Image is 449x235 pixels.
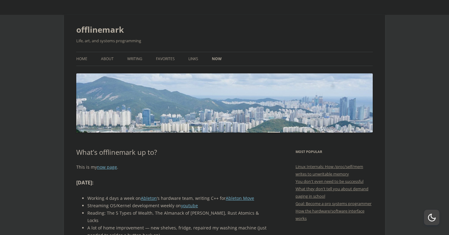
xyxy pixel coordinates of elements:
a: Links [188,52,198,66]
strong: [DATE] [76,179,92,186]
li: Working 4 days a week on ‘s hardware team, writing C++ for [87,195,269,202]
p: This is my . [76,163,269,171]
a: Home [76,52,87,66]
a: now page [97,164,117,170]
a: Ableton [141,195,157,201]
a: You don't even need to be successful [296,179,363,184]
li: Reading: The 5 Types of Wealth, The Almanack of [PERSON_NAME], Rust Atomics & Locks [87,209,269,224]
h1: What’s offlinemark up to? [76,148,269,156]
a: About [101,52,114,66]
a: Linux Internals: How /proc/self/mem writes to unwritable memory [296,164,363,177]
h2: Life, art, and systems programming [76,37,373,44]
h3: Most Popular [296,148,373,155]
li: Streaming OS/Kernel development weekly on [87,202,269,209]
a: youtube [181,203,198,208]
a: Writing [127,52,142,66]
a: How the hardware/software interface works [296,208,364,221]
a: Favorites [156,52,175,66]
a: What they don't tell you about demand paging in school [296,186,368,199]
a: Goal: Become a pro systems programmer [296,201,371,206]
img: offlinemark [76,73,373,132]
a: Now [212,52,222,66]
a: Ableton Move [226,195,254,201]
a: offlinemark [76,22,124,37]
h3: : [76,178,269,188]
